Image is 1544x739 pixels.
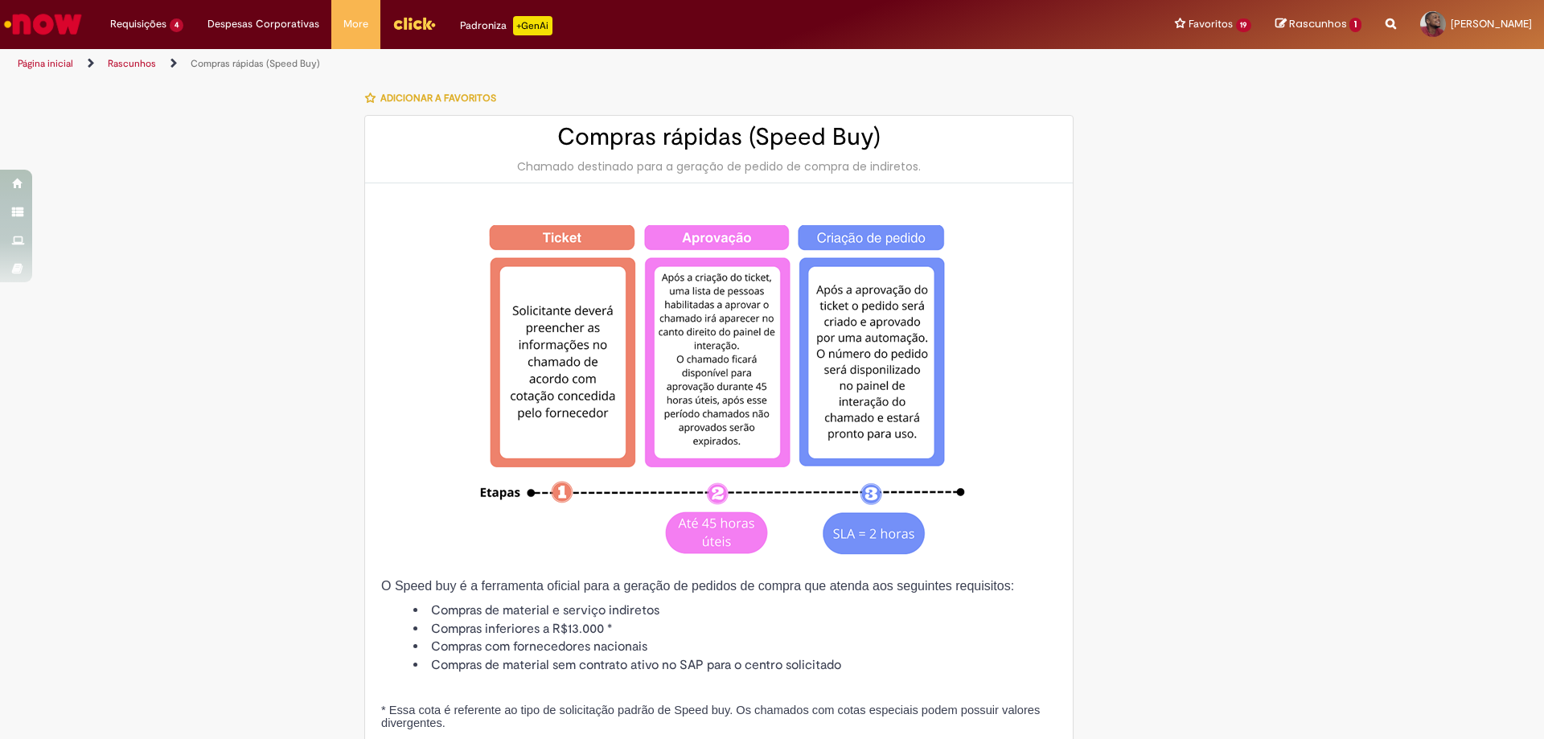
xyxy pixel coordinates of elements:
img: click_logo_yellow_360x200.png [392,11,436,35]
li: Compras com fornecedores nacionais [413,638,1057,656]
span: O Speed buy é a ferramenta oficial para a geração de pedidos de compra que atenda aos seguintes r... [381,579,1014,593]
button: Adicionar a Favoritos [364,81,505,115]
span: Rascunhos [1289,16,1347,31]
a: Rascunhos [108,57,156,70]
span: Adicionar a Favoritos [380,92,496,105]
span: * Essa cota é referente ao tipo de solicitação padrão de Speed buy. Os chamados com cotas especia... [381,704,1040,729]
ul: Trilhas de página [12,49,1017,79]
span: 4 [170,18,183,32]
div: Padroniza [460,16,552,35]
a: Compras rápidas (Speed Buy) [191,57,320,70]
li: Compras inferiores a R$13.000 * [413,620,1057,638]
span: Requisições [110,16,166,32]
li: Compras de material e serviço indiretos [413,601,1057,620]
span: Despesas Corporativas [207,16,319,32]
span: 19 [1236,18,1252,32]
p: +GenAi [513,16,552,35]
span: 1 [1349,18,1361,32]
li: Compras de material sem contrato ativo no SAP para o centro solicitado [413,656,1057,675]
img: ServiceNow [2,8,84,40]
div: Chamado destinado para a geração de pedido de compra de indiretos. [381,158,1057,174]
h2: Compras rápidas (Speed Buy) [381,124,1057,150]
span: More [343,16,368,32]
a: Rascunhos [1275,17,1361,32]
a: Página inicial [18,57,73,70]
span: [PERSON_NAME] [1451,17,1532,31]
span: Favoritos [1189,16,1233,32]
